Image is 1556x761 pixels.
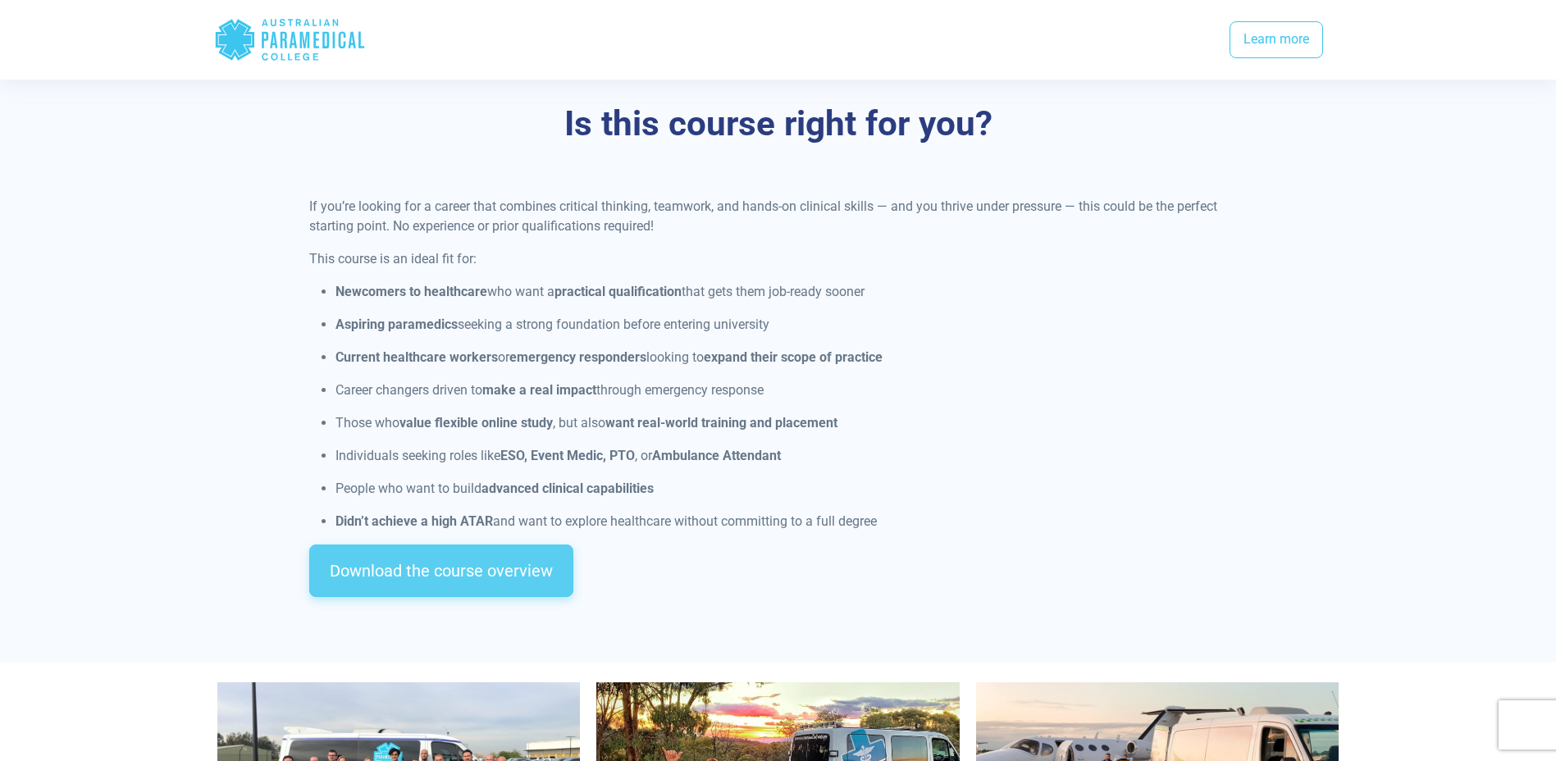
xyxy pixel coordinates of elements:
p: This course is an ideal fit for: [309,249,1247,269]
strong: Current healthcare workers [335,349,498,365]
strong: expand their scope of practice [704,349,883,365]
strong: value flexible online study [399,415,553,431]
h3: Is this course right for you? [299,103,1258,145]
p: Individuals seeking roles like , or [335,446,1247,466]
p: seeking a strong foundation before entering university [335,315,1247,335]
strong: want real-world training and placement [605,415,837,431]
strong: ESO, Event Medic, PTO [500,448,635,463]
strong: make a real impact [482,382,596,398]
p: People who want to build [335,479,1247,499]
p: Those who , but also [335,413,1247,433]
strong: Didn’t achieve a high ATAR [335,513,493,529]
strong: emergency responders [509,349,646,365]
strong: Aspiring paramedics [335,317,458,332]
p: who want a that gets them job-ready sooner [335,282,1247,302]
a: Download the course overview [309,545,573,597]
p: Career changers driven to through emergency response [335,380,1247,400]
strong: Newcomers to healthcare [335,284,487,299]
strong: practical qualification [554,284,682,299]
p: and want to explore healthcare without committing to a full degree [335,512,1247,531]
strong: Ambulance Attendant [652,448,781,463]
p: or looking to [335,348,1247,367]
strong: advanced clinical capabilities [481,481,654,496]
a: Learn more [1230,21,1323,59]
p: If you’re looking for a career that combines critical thinking, teamwork, and hands-on clinical s... [309,197,1247,236]
div: Australian Paramedical College [214,13,366,66]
